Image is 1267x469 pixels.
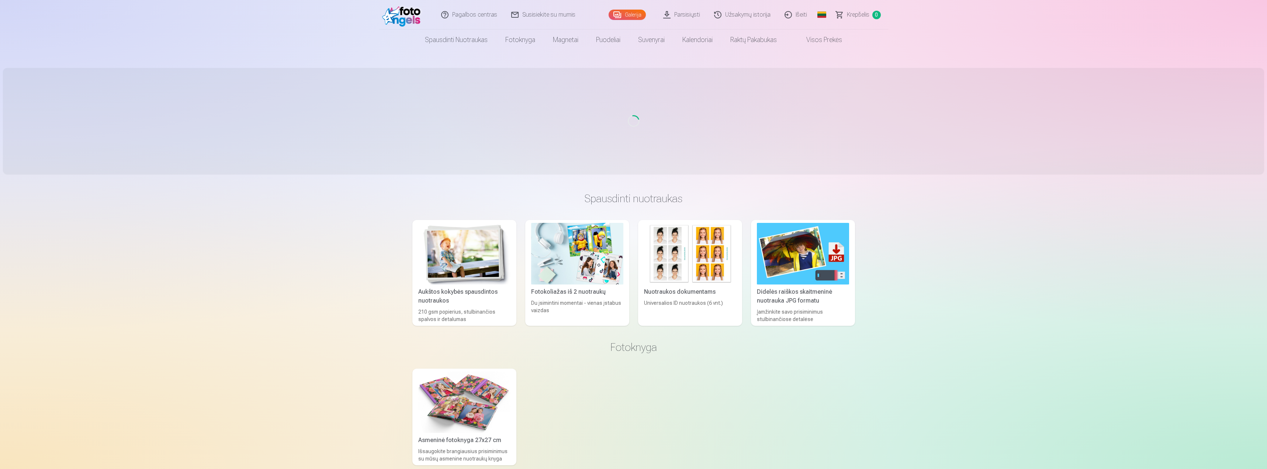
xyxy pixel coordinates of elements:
[531,223,623,284] img: Fotokoliažas iš 2 nuotraukų
[412,369,516,466] a: Asmeninė fotoknyga 27x27 cmAsmeninė fotoknyga 27x27 cmIšsaugokite brangiausius prisiminimus su mū...
[721,30,786,50] a: Raktų pakabukas
[496,30,544,50] a: Fotoknyga
[638,220,742,326] a: Nuotraukos dokumentamsNuotraukos dokumentamsUniversalios ID nuotraukos (6 vnt.)
[415,436,513,445] div: Asmeninė fotoknyga 27x27 cm
[629,30,674,50] a: Suvenyrai
[525,220,629,326] a: Fotokoliažas iš 2 nuotraukųFotokoliažas iš 2 nuotraukųDu įsimintini momentai - vienas įstabus vai...
[754,308,852,323] div: Įamžinkite savo prisiminimus stulbinančiose detalėse
[757,223,849,284] img: Didelės raiškos skaitmeninė nuotrauka JPG formatu
[641,287,739,296] div: Nuotraukos dokumentams
[786,30,851,50] a: Visos prekės
[416,30,496,50] a: Spausdinti nuotraukas
[415,287,513,305] div: Aukštos kokybės spausdintos nuotraukos
[751,220,855,326] a: Didelės raiškos skaitmeninė nuotrauka JPG formatuDidelės raiškos skaitmeninė nuotrauka JPG format...
[418,192,849,205] h3: Spausdinti nuotraukas
[418,223,510,284] img: Aukštos kokybės spausdintos nuotraukos
[872,11,881,19] span: 0
[641,299,739,323] div: Universalios ID nuotraukos (6 vnt.)
[415,448,513,462] div: Išsaugokite brangiausius prisiminimus su mūsų asmenine nuotraukų knyga
[674,30,721,50] a: Kalendoriai
[544,30,587,50] a: Magnetai
[528,287,626,296] div: Fotokoliažas iš 2 nuotraukų
[418,372,510,433] img: Asmeninė fotoknyga 27x27 cm
[587,30,629,50] a: Puodeliai
[754,287,852,305] div: Didelės raiškos skaitmeninė nuotrauka JPG formatu
[847,10,869,19] span: Krepšelis
[382,3,425,27] img: /fa2
[644,223,736,284] img: Nuotraukos dokumentams
[415,308,513,323] div: 210 gsm popierius, stulbinančios spalvos ir detalumas
[412,220,516,326] a: Aukštos kokybės spausdintos nuotraukos Aukštos kokybės spausdintos nuotraukos210 gsm popierius, s...
[418,341,849,354] h3: Fotoknyga
[528,299,626,323] div: Du įsimintini momentai - vienas įstabus vaizdas
[609,10,646,20] a: Galerija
